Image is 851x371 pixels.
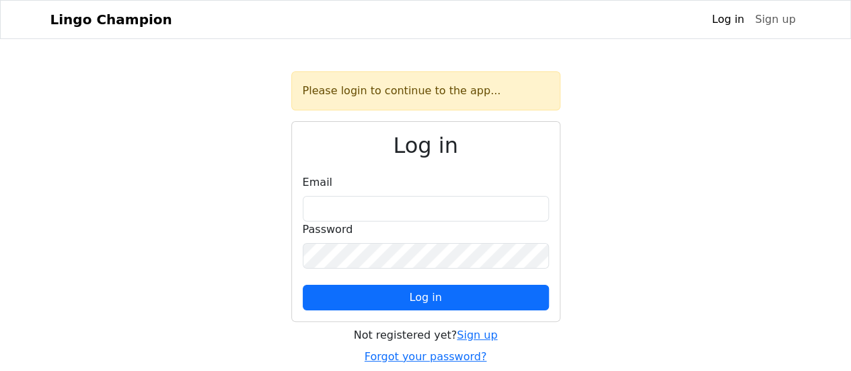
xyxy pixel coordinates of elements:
a: Forgot your password? [365,350,487,363]
h2: Log in [303,133,549,158]
a: Lingo Champion [50,6,172,33]
div: Please login to continue to the app... [291,71,560,110]
label: Email [303,174,332,191]
span: Log in [409,291,441,304]
div: Not registered yet? [291,327,560,343]
label: Password [303,222,353,238]
a: Sign up [457,329,497,341]
a: Log in [706,6,749,33]
a: Sign up [749,6,801,33]
button: Log in [303,285,549,310]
